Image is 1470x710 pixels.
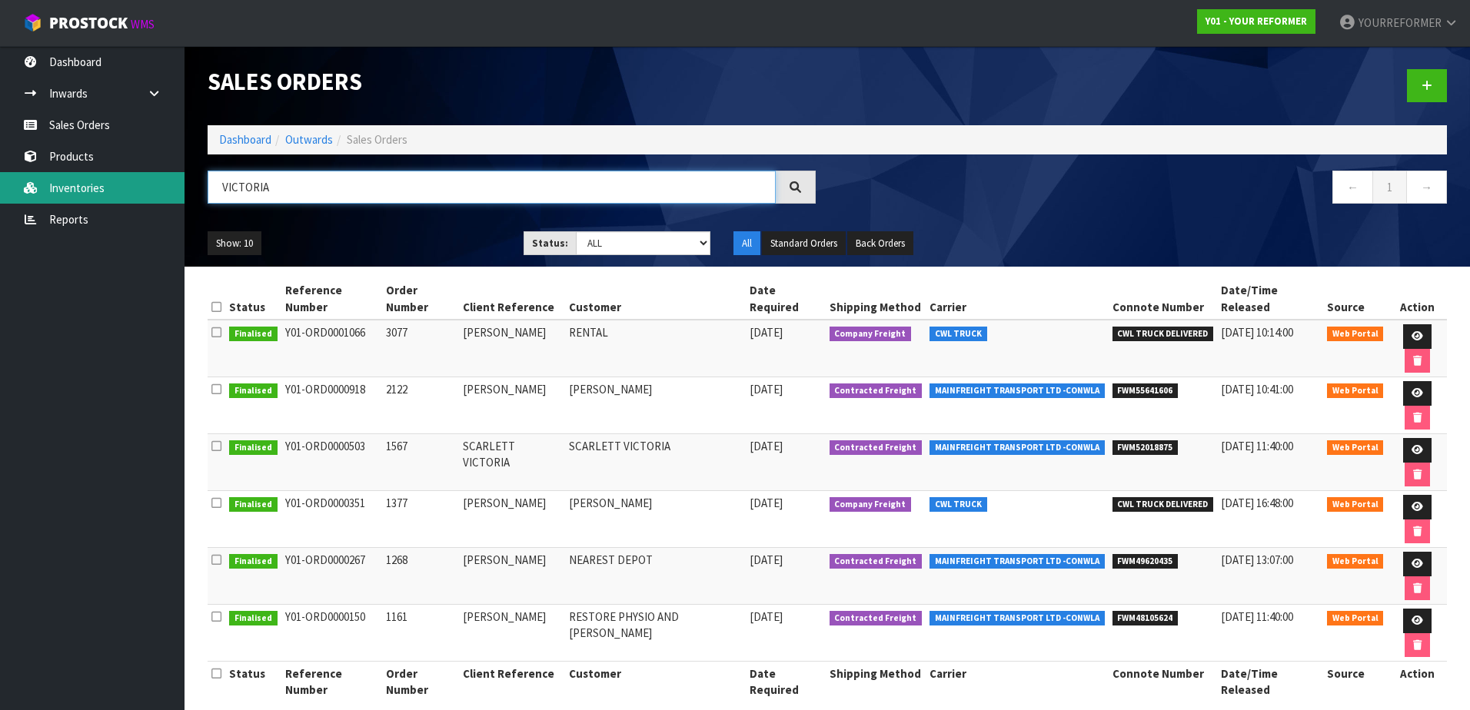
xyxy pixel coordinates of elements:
td: [PERSON_NAME] [459,320,564,377]
td: RENTAL [565,320,746,377]
a: Dashboard [219,132,271,147]
th: Connote Number [1109,662,1218,702]
span: [DATE] 13:07:00 [1221,552,1293,567]
span: FWM48105624 [1112,611,1179,626]
td: NEAREST DEPOT [565,548,746,605]
td: [PERSON_NAME] [565,377,746,434]
td: Y01-ORD0000351 [281,491,382,548]
th: Connote Number [1109,278,1218,320]
span: CWL TRUCK DELIVERED [1112,327,1214,342]
a: → [1406,171,1447,204]
th: Status [225,662,281,702]
td: 1161 [382,605,459,662]
td: SCARLETT VICTORIA [459,434,564,491]
td: 3077 [382,320,459,377]
span: Finalised [229,440,278,456]
span: Finalised [229,554,278,569]
td: RESTORE PHYSIO AND [PERSON_NAME] [565,605,746,662]
span: MAINFREIGHT TRANSPORT LTD -CONWLA [930,611,1105,626]
nav: Page navigation [839,171,1447,208]
span: FWM52018875 [1112,440,1179,456]
th: Reference Number [281,278,382,320]
td: Y01-ORD0001066 [281,320,382,377]
img: cube-alt.png [23,13,42,32]
th: Customer [565,662,746,702]
td: 1268 [382,548,459,605]
button: Show: 10 [208,231,261,256]
span: Contracted Freight [830,554,923,569]
span: Finalised [229,611,278,626]
span: CWL TRUCK [930,327,987,342]
span: Finalised [229,383,278,399]
th: Reference Number [281,662,382,702]
th: Customer [565,278,746,320]
span: Finalised [229,327,278,342]
th: Date Required [746,278,826,320]
td: 1377 [382,491,459,548]
td: Y01-ORD0000150 [281,605,382,662]
th: Order Number [382,662,459,702]
th: Action [1387,662,1447,702]
th: Shipping Method [826,278,926,320]
button: Standard Orders [762,231,846,256]
span: Sales Orders [347,132,407,147]
td: 1567 [382,434,459,491]
span: [DATE] [750,552,783,567]
th: Date Required [746,662,826,702]
span: Web Portal [1327,554,1384,569]
th: Carrier [926,662,1109,702]
small: WMS [131,17,155,32]
span: FWM55641606 [1112,383,1179,399]
span: FWM49620435 [1112,554,1179,569]
td: [PERSON_NAME] [459,548,564,605]
a: ← [1332,171,1373,204]
th: Carrier [926,278,1109,320]
span: [DATE] [750,496,783,510]
button: All [733,231,760,256]
span: [DATE] 11:40:00 [1221,609,1293,624]
span: Web Portal [1327,611,1384,626]
span: Web Portal [1327,383,1384,399]
th: Client Reference [459,278,564,320]
strong: Status: [532,237,568,250]
span: [DATE] 10:14:00 [1221,325,1293,340]
input: Search sales orders [208,171,776,204]
span: [DATE] [750,439,783,453]
span: Company Freight [830,327,912,342]
span: CWL TRUCK [930,497,987,513]
span: Contracted Freight [830,440,923,456]
td: [PERSON_NAME] [459,377,564,434]
td: Y01-ORD0000503 [281,434,382,491]
h1: Sales Orders [208,69,816,95]
a: Outwards [285,132,333,147]
th: Date/Time Released [1217,662,1323,702]
span: MAINFREIGHT TRANSPORT LTD -CONWLA [930,554,1105,569]
th: Status [225,278,281,320]
span: Finalised [229,497,278,513]
td: SCARLETT VICTORIA [565,434,746,491]
span: [DATE] [750,609,783,624]
th: Action [1387,278,1447,320]
span: Web Portal [1327,440,1384,456]
span: YOURREFORMER [1359,15,1442,30]
a: 1 [1372,171,1407,204]
th: Order Number [382,278,459,320]
td: [PERSON_NAME] [565,491,746,548]
span: Web Portal [1327,327,1384,342]
td: [PERSON_NAME] [459,605,564,662]
th: Source [1323,278,1388,320]
span: Web Portal [1327,497,1384,513]
span: MAINFREIGHT TRANSPORT LTD -CONWLA [930,383,1105,399]
span: Company Freight [830,497,912,513]
button: Back Orders [847,231,913,256]
span: [DATE] 11:40:00 [1221,439,1293,453]
th: Client Reference [459,662,564,702]
th: Shipping Method [826,662,926,702]
td: Y01-ORD0000918 [281,377,382,434]
td: 2122 [382,377,459,434]
span: [DATE] 10:41:00 [1221,382,1293,396]
span: [DATE] [750,382,783,396]
span: MAINFREIGHT TRANSPORT LTD -CONWLA [930,440,1105,456]
span: Contracted Freight [830,611,923,626]
span: [DATE] 16:48:00 [1221,496,1293,510]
